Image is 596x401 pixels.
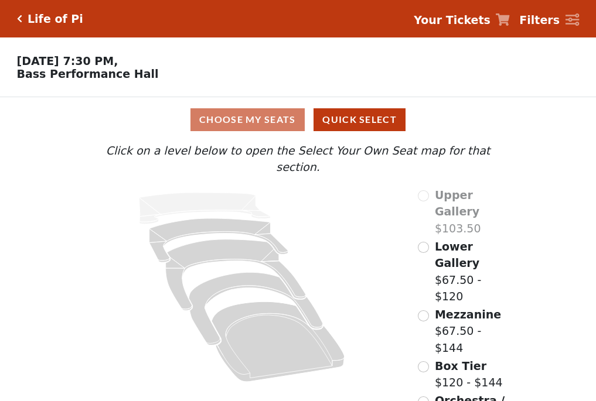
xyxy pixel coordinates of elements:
[314,108,406,131] button: Quick Select
[435,188,479,218] span: Upper Gallery
[519,12,579,29] a: Filters
[435,308,501,321] span: Mezzanine
[17,15,22,23] a: Click here to go back to filters
[435,306,513,357] label: $67.50 - $144
[83,142,513,176] p: Click on a level below to open the Select Your Own Seat map for that section.
[212,301,345,382] path: Orchestra / Parterre Circle - Seats Available: 34
[435,359,486,372] span: Box Tier
[435,240,479,270] span: Lower Gallery
[414,12,510,29] a: Your Tickets
[139,193,271,224] path: Upper Gallery - Seats Available: 0
[519,13,560,26] strong: Filters
[149,218,288,262] path: Lower Gallery - Seats Available: 129
[435,238,513,305] label: $67.50 - $120
[435,358,503,391] label: $120 - $144
[414,13,491,26] strong: Your Tickets
[28,12,83,26] h5: Life of Pi
[435,187,513,237] label: $103.50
